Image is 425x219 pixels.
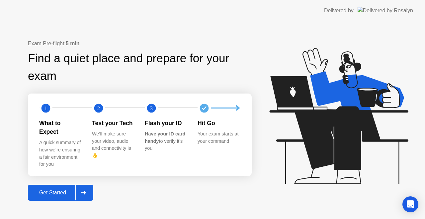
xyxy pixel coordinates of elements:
button: Get Started [28,185,93,201]
text: 2 [97,105,100,111]
div: Get Started [30,190,75,196]
div: Hit Go [198,119,240,127]
div: Test your Tech [92,119,134,127]
b: 5 min [66,41,80,46]
text: 1 [44,105,47,111]
text: 3 [150,105,153,111]
b: Have your ID card handy [145,131,185,144]
div: A quick summary of how we’re ensuring a fair environment for you [39,139,81,168]
div: Your exam starts at your command [198,130,240,145]
div: to verify it’s you [145,130,187,152]
div: Flash your ID [145,119,187,127]
div: Open Intercom Messenger [402,196,418,212]
div: What to Expect [39,119,81,136]
div: Delivered by [324,7,354,15]
img: Delivered by Rosalyn [358,7,413,14]
div: Find a quiet place and prepare for your exam [28,50,252,85]
div: We’ll make sure your video, audio and connectivity is 👌 [92,130,134,159]
div: Exam Pre-flight: [28,40,252,48]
